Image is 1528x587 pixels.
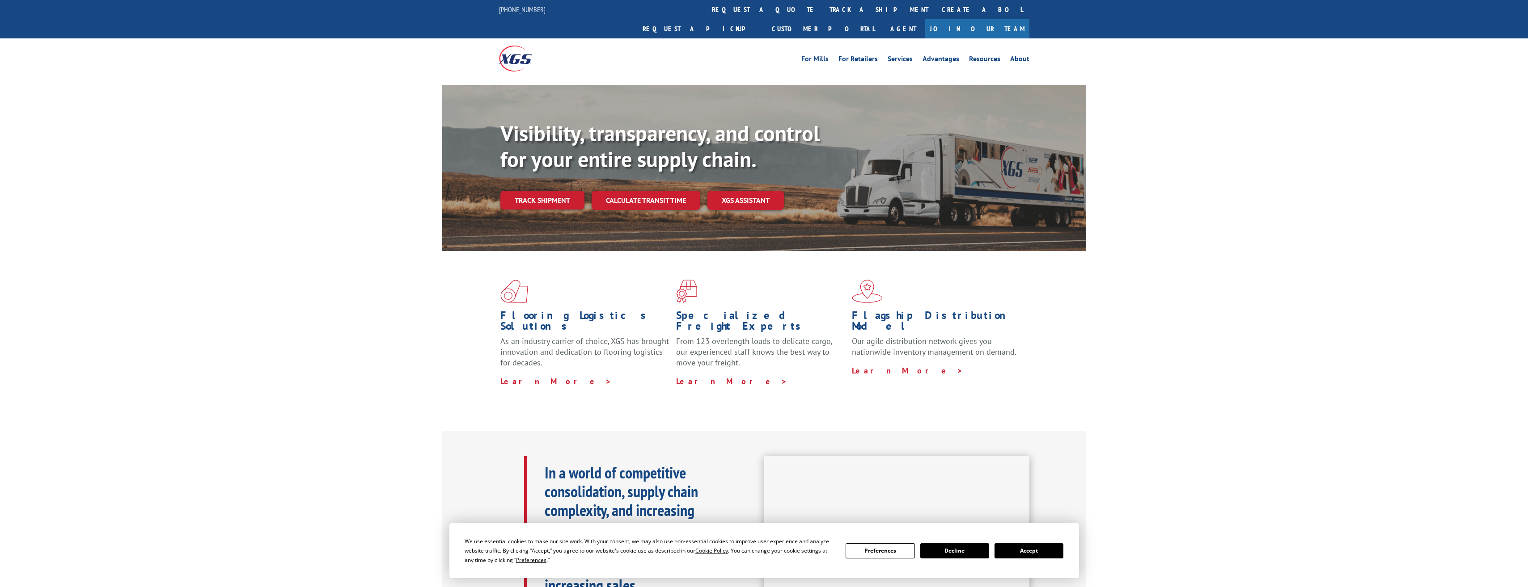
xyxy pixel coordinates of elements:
a: Track shipment [500,191,584,210]
p: From 123 overlength loads to delicate cargo, our experienced staff knows the best way to move you... [676,336,845,376]
a: Join Our Team [925,19,1029,38]
a: Services [888,55,913,65]
a: Resources [969,55,1000,65]
button: Decline [920,543,989,558]
h1: Specialized Freight Experts [676,310,845,336]
span: Our agile distribution network gives you nationwide inventory management on demand. [852,336,1016,357]
b: Visibility, transparency, and control for your entire supply chain. [500,119,820,173]
span: As an industry carrier of choice, XGS has brought innovation and dedication to flooring logistics... [500,336,669,368]
div: We use essential cookies to make our site work. With your consent, we may also use non-essential ... [465,537,835,565]
a: Agent [881,19,925,38]
a: Learn More > [500,376,612,386]
a: Learn More > [852,365,963,376]
button: Accept [995,543,1063,558]
a: For Retailers [838,55,878,65]
h1: Flooring Logistics Solutions [500,310,669,336]
img: xgs-icon-total-supply-chain-intelligence-red [500,280,528,303]
a: About [1010,55,1029,65]
a: Advantages [923,55,959,65]
img: xgs-icon-focused-on-flooring-red [676,280,697,303]
div: Cookie Consent Prompt [449,523,1079,578]
h1: Flagship Distribution Model [852,310,1021,336]
a: [PHONE_NUMBER] [499,5,546,14]
a: XGS ASSISTANT [707,191,784,210]
span: Preferences [516,556,546,564]
img: xgs-icon-flagship-distribution-model-red [852,280,883,303]
a: For Mills [801,55,829,65]
a: Learn More > [676,376,787,386]
button: Preferences [846,543,914,558]
a: Calculate transit time [592,191,700,210]
a: Request a pickup [636,19,765,38]
a: Customer Portal [765,19,881,38]
span: Cookie Policy [695,547,728,554]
